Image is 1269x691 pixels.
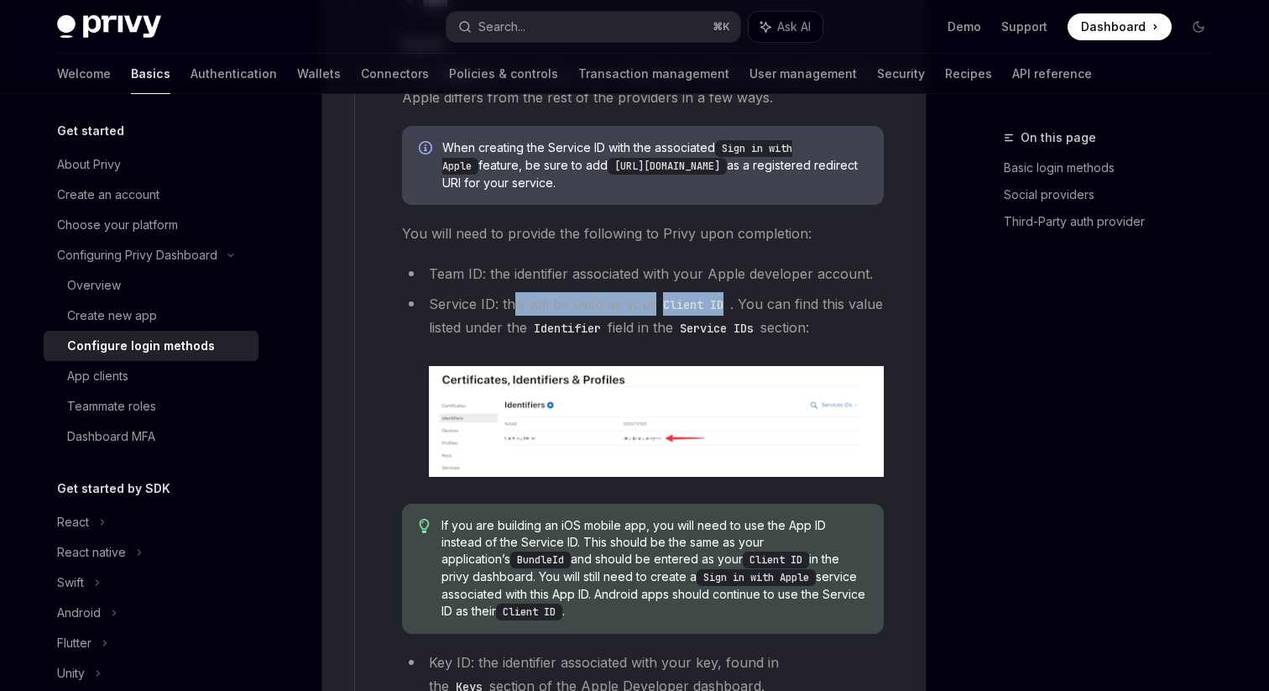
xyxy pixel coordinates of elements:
div: Configuring Privy Dashboard [57,245,217,265]
a: Transaction management [578,54,729,94]
a: About Privy [44,149,258,180]
div: Overview [67,275,121,296]
a: User management [749,54,857,94]
code: Client ID [743,552,809,568]
div: App clients [67,366,128,386]
code: Client ID [496,604,562,620]
code: Sign in with Apple [697,569,816,586]
span: ⌘ K [713,20,730,34]
a: Demo [948,18,981,35]
a: Configure login methods [44,331,258,361]
svg: Info [419,141,436,158]
div: React [57,512,89,532]
code: BundleId [510,552,571,568]
div: Android [57,603,101,623]
a: Create new app [44,301,258,331]
div: React native [57,542,126,563]
div: Dashboard MFA [67,427,155,447]
a: Basics [131,54,170,94]
span: When creating the Service ID with the associated feature, be sure to add as a registered redirect... [442,139,867,191]
div: Flutter [57,633,91,653]
a: Social providers [1004,181,1225,208]
a: Welcome [57,54,111,94]
a: App clients [44,361,258,391]
div: Unity [57,663,85,683]
a: Security [877,54,925,94]
a: Third-Party auth provider [1004,208,1225,235]
div: Configure login methods [67,336,215,356]
li: Team ID: the identifier associated with your Apple developer account. [402,262,884,285]
code: Service IDs [673,319,760,338]
a: Teammate roles [44,391,258,421]
button: Ask AI [749,12,822,42]
span: Dashboard [1081,18,1146,35]
svg: Tip [419,519,431,534]
div: Create an account [57,185,159,205]
span: You will need to provide the following to Privy upon completion: [402,222,884,245]
div: Choose your platform [57,215,178,235]
a: Dashboard [1068,13,1172,40]
a: Create an account [44,180,258,210]
h5: Get started by SDK [57,479,170,499]
a: Wallets [297,54,341,94]
a: Recipes [945,54,992,94]
span: On this page [1021,128,1096,148]
a: Connectors [361,54,429,94]
img: dark logo [57,15,161,39]
code: [URL][DOMAIN_NAME] [608,158,727,175]
a: Support [1001,18,1047,35]
code: Identifier [527,319,608,338]
li: Service ID: this will be used as your . You can find this value listed under the field in the sec... [402,292,884,477]
h5: Get started [57,121,124,141]
a: Dashboard MFA [44,421,258,452]
div: Create new app [67,306,157,326]
code: Sign in with Apple [442,140,792,175]
a: Choose your platform [44,210,258,240]
a: Overview [44,270,258,301]
button: Search...⌘K [446,12,740,42]
a: API reference [1012,54,1092,94]
button: Toggle dark mode [1185,13,1212,40]
div: Search... [478,17,525,37]
img: Apple services id [429,366,884,477]
div: Swift [57,573,84,593]
div: Teammate roles [67,396,156,416]
span: If you are building an iOS mobile app, you will need to use the App ID instead of the Service ID.... [441,517,867,620]
a: Policies & controls [449,54,558,94]
a: Basic login methods [1004,154,1225,181]
a: Authentication [191,54,277,94]
div: About Privy [57,154,121,175]
code: Client ID [656,296,730,314]
span: Ask AI [777,18,811,35]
